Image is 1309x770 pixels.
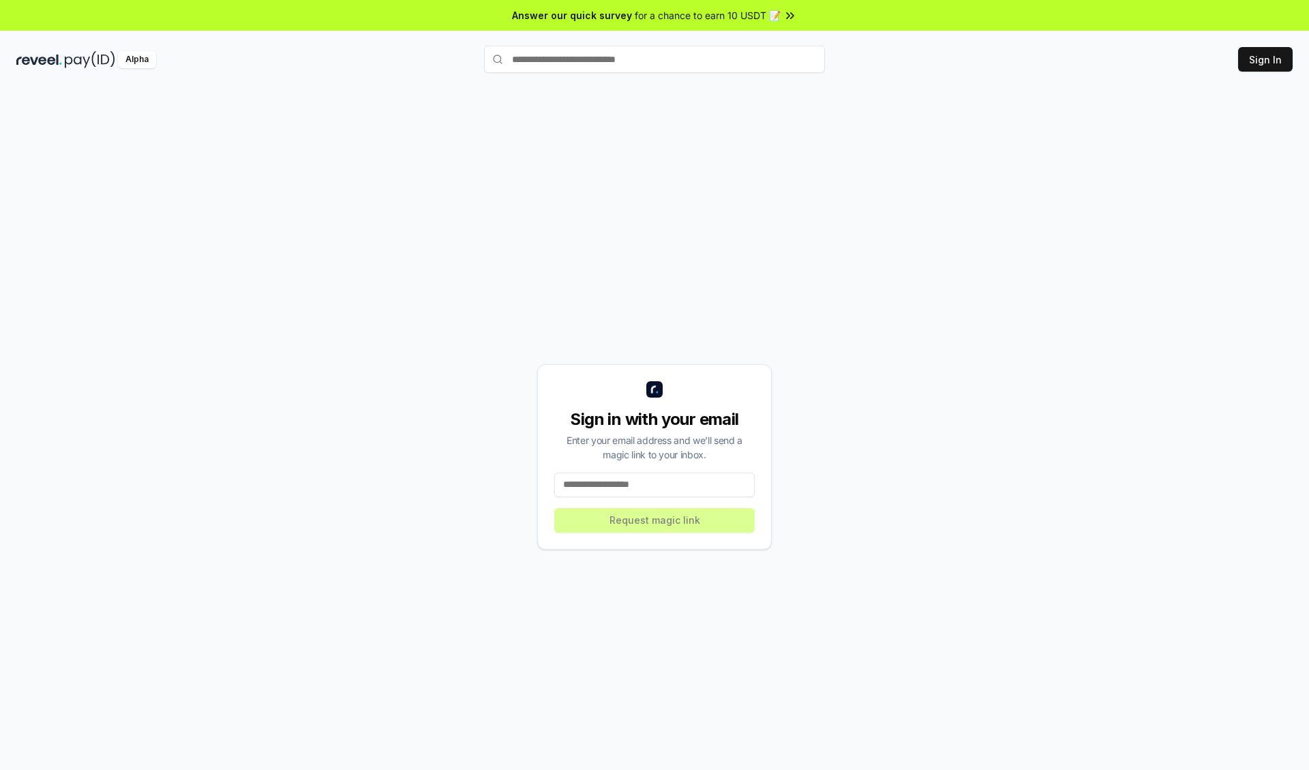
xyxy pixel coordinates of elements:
span: for a chance to earn 10 USDT 📝 [635,8,781,23]
div: Sign in with your email [554,409,755,430]
img: logo_small [646,381,663,398]
img: pay_id [65,51,115,68]
div: Alpha [118,51,156,68]
span: Answer our quick survey [512,8,632,23]
div: Enter your email address and we’ll send a magic link to your inbox. [554,433,755,462]
img: reveel_dark [16,51,62,68]
button: Sign In [1238,47,1293,72]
